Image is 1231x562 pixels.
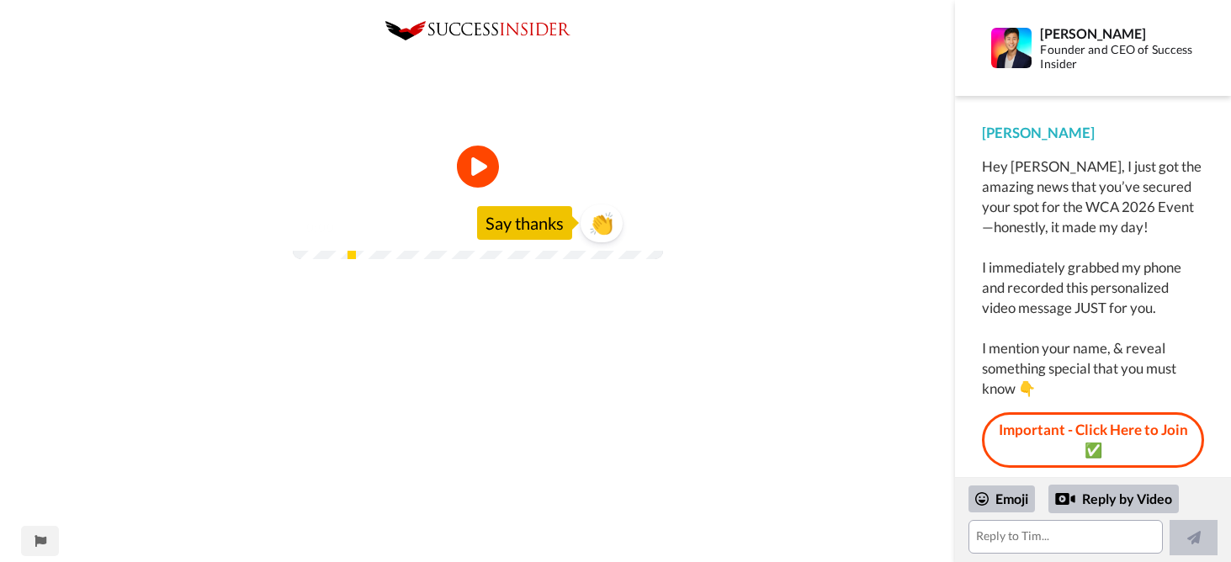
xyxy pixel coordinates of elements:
[1055,489,1075,509] div: Reply by Video
[968,485,1035,512] div: Emoji
[1040,43,1203,72] div: Founder and CEO of Success Insider
[982,156,1204,399] div: Hey [PERSON_NAME], I just got the amazing news that you’ve secured your spot for the WCA 2026 Eve...
[1048,485,1179,513] div: Reply by Video
[631,219,648,236] img: Full screen
[347,217,376,237] span: 5:30
[305,217,334,237] span: 0:00
[581,209,623,236] span: 👏
[982,123,1204,143] div: [PERSON_NAME]
[385,21,570,40] img: 0c8b3de2-5a68-4eb7-92e8-72f868773395
[337,217,343,237] span: /
[581,204,623,242] button: 👏
[477,206,572,240] div: Say thanks
[1040,25,1203,41] div: [PERSON_NAME]
[991,28,1032,68] img: Profile Image
[982,412,1204,469] a: Important - Click Here to Join ✅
